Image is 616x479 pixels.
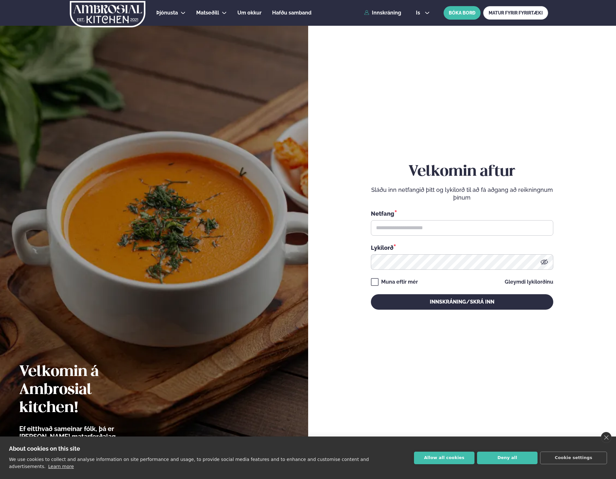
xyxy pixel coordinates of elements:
[237,10,262,16] span: Um okkur
[371,294,553,310] button: Innskráning/Skrá inn
[19,425,153,440] p: Ef eitthvað sameinar fólk, þá er [PERSON_NAME] matarferðalag.
[601,432,611,443] a: close
[483,6,548,20] a: MATUR FYRIR FYRIRTÆKI
[9,445,80,452] strong: About cookies on this site
[48,464,74,469] a: Learn more
[196,10,219,16] span: Matseðill
[505,279,553,285] a: Gleymdi lykilorðinu
[237,9,262,17] a: Um okkur
[196,9,219,17] a: Matseðill
[156,10,178,16] span: Þjónusta
[69,1,146,27] img: logo
[371,243,553,252] div: Lykilorð
[416,10,422,15] span: is
[9,457,369,469] p: We use cookies to collect and analyse information on site performance and usage, to provide socia...
[371,163,553,181] h2: Velkomin aftur
[444,6,481,20] button: BÓKA BORÐ
[414,452,474,464] button: Allow all cookies
[364,10,401,16] a: Innskráning
[371,186,553,202] p: Sláðu inn netfangið þitt og lykilorð til að fá aðgang að reikningnum þínum
[272,10,311,16] span: Hafðu samband
[371,209,553,218] div: Netfang
[19,363,153,417] h2: Velkomin á Ambrosial kitchen!
[477,452,538,464] button: Deny all
[411,10,435,15] button: is
[272,9,311,17] a: Hafðu samband
[156,9,178,17] a: Þjónusta
[540,452,607,464] button: Cookie settings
